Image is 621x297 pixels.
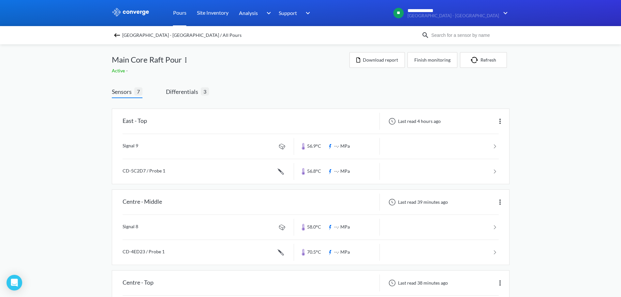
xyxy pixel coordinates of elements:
[113,31,121,39] img: backspace.svg
[356,57,360,63] img: icon-file.svg
[407,13,499,18] span: [GEOGRAPHIC_DATA] - [GEOGRAPHIC_DATA]
[460,52,507,68] button: Refresh
[182,56,190,64] img: more.svg
[112,87,134,96] span: Sensors
[123,113,147,130] div: East - Top
[279,9,297,17] span: Support
[262,9,273,17] img: downArrow.svg
[126,68,129,73] span: -
[123,194,162,211] div: Centre - Middle
[349,52,405,68] button: Download report
[385,117,443,125] div: Last read 4 hours ago
[112,68,126,73] span: Active
[239,9,258,17] span: Analysis
[385,279,450,287] div: Last read 38 minutes ago
[302,9,312,17] img: downArrow.svg
[471,57,481,63] img: icon-refresh.svg
[122,31,242,40] span: [GEOGRAPHIC_DATA] - [GEOGRAPHIC_DATA] / All Pours
[123,275,154,291] div: Centre - Top
[429,32,508,39] input: Search for a sensor by name
[496,117,504,125] img: more.svg
[496,279,504,287] img: more.svg
[134,87,142,96] span: 7
[166,87,201,96] span: Differentials
[112,53,182,66] span: Main Core Raft Pour
[407,52,457,68] button: Finish monitoring
[385,198,450,206] div: Last read 39 minutes ago
[421,31,429,39] img: icon-search.svg
[112,8,150,16] img: logo_ewhite.svg
[499,9,510,17] img: downArrow.svg
[496,198,504,206] img: more.svg
[7,275,22,290] div: Open Intercom Messenger
[201,87,209,96] span: 3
